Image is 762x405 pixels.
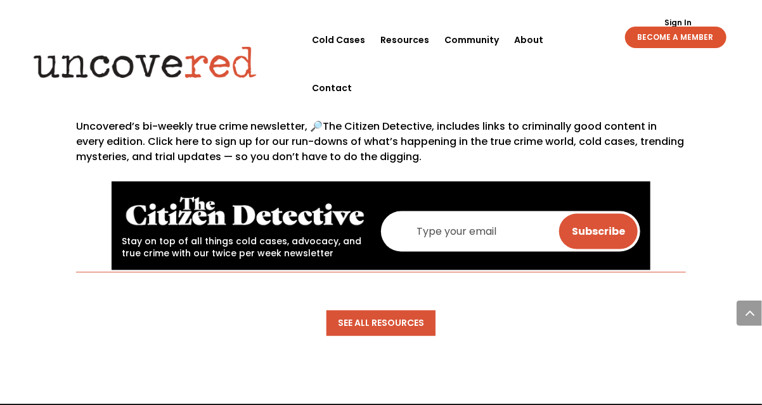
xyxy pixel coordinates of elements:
[515,16,544,64] a: About
[381,16,430,64] a: Resources
[122,192,368,233] img: The Citizen Detective
[326,311,436,336] a: See All Resources
[445,16,500,64] a: Community
[23,37,267,87] img: Uncovered logo
[381,211,640,252] input: Type your email
[381,199,640,252] form: target="_blank" novalidate>
[122,192,368,260] div: Stay on top of all things cold cases, advocacy, and true crime with our twice per week newsletter
[313,64,352,112] a: Contact
[625,27,726,48] a: BECOME A MEMBER
[313,16,366,64] a: Cold Cases
[559,214,638,249] input: Subscribe
[657,19,699,27] a: Sign In
[76,119,686,165] p: Uncovered’s bi-weekly true crime newsletter, 🔎The Citizen Detective, includes links to criminally...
